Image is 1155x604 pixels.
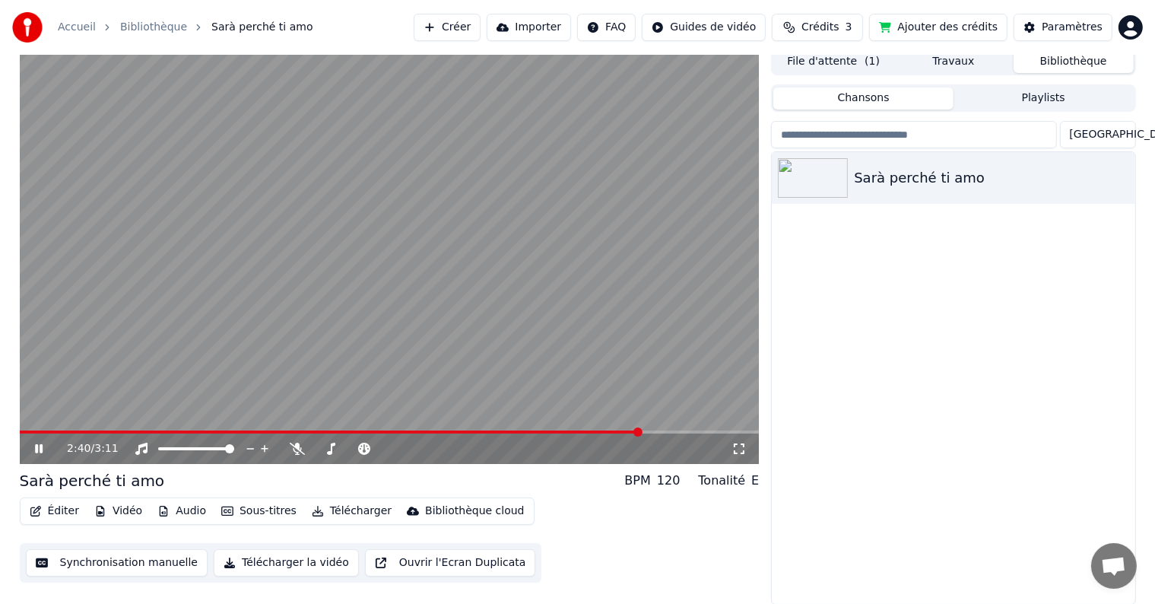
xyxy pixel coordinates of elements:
button: Ajouter des crédits [869,14,1007,41]
span: Crédits [801,20,839,35]
button: Télécharger [306,501,398,522]
button: Ouvrir l'Ecran Duplicata [365,549,536,577]
button: Audio [151,501,212,522]
span: 3:11 [94,441,118,456]
button: Télécharger la vidéo [214,549,359,577]
button: Éditer [24,501,85,522]
button: Chansons [773,87,954,110]
button: Playlists [954,87,1134,110]
div: Tonalité [698,472,745,490]
div: BPM [624,472,650,490]
button: Guides de vidéo [642,14,766,41]
button: Sous-titres [215,501,303,522]
div: Sarà perché ti amo [854,167,1128,189]
button: Importer [487,14,571,41]
button: Bibliothèque [1014,51,1134,73]
div: E [751,472,759,490]
span: Sarà perché ti amo [211,20,313,35]
div: / [67,441,103,456]
button: Paramètres [1014,14,1112,41]
a: Accueil [58,20,96,35]
button: Créer [414,14,481,41]
div: 120 [657,472,681,490]
a: Ouvrir le chat [1091,543,1137,589]
button: File d'attente [773,51,893,73]
nav: breadcrumb [58,20,313,35]
button: Synchronisation manuelle [26,549,208,577]
a: Bibliothèque [120,20,187,35]
button: Travaux [893,51,1014,73]
img: youka [12,12,43,43]
button: Vidéo [88,501,148,522]
button: FAQ [577,14,636,41]
div: Bibliothèque cloud [425,504,524,519]
span: 3 [846,20,852,35]
button: Crédits3 [772,14,863,41]
div: Paramètres [1042,20,1103,35]
span: 2:40 [67,441,90,456]
span: ( 1 ) [865,54,880,69]
div: Sarà perché ti amo [20,470,165,491]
